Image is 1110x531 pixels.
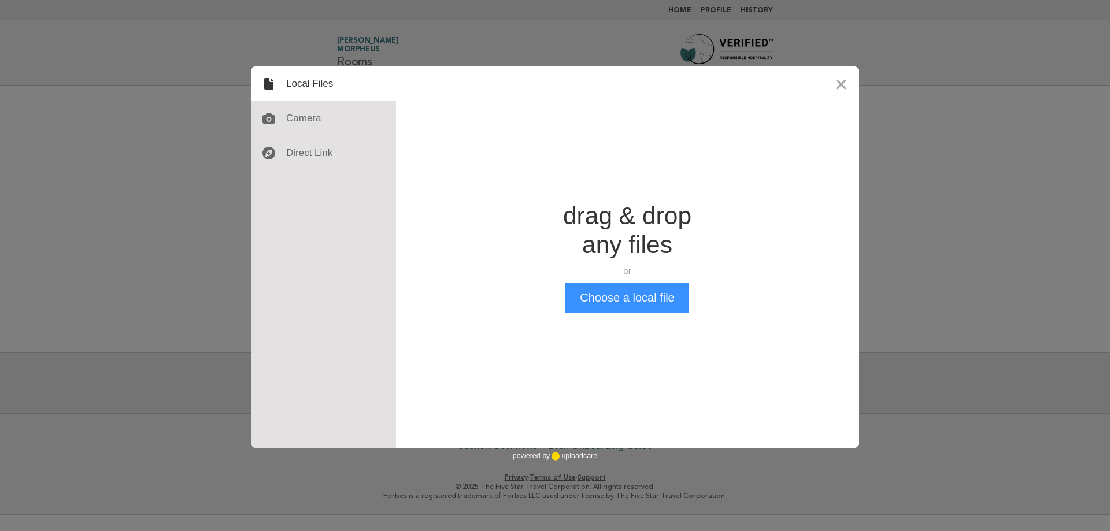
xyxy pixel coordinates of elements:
[251,66,396,101] div: Local Files
[565,283,689,313] button: Choose a local file
[824,66,859,101] button: Close
[563,202,691,259] div: drag & drop any files
[251,101,396,136] div: Camera
[550,452,597,461] a: uploadcare
[563,265,691,277] div: or
[513,448,597,465] div: powered by
[251,136,396,170] div: Direct Link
